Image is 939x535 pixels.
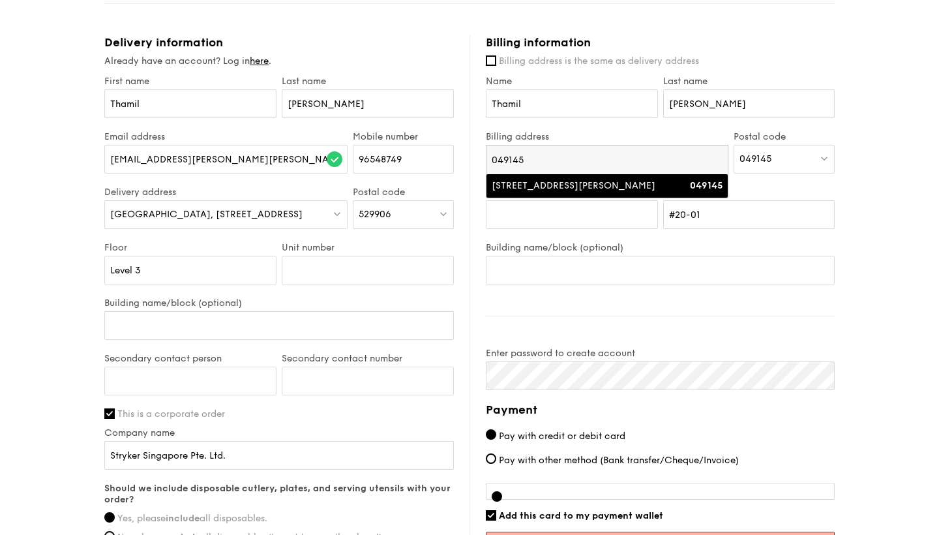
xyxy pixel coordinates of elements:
[104,408,115,419] input: This is a corporate order
[492,179,665,192] div: [STREET_ADDRESS][PERSON_NAME]
[110,209,303,220] span: [GEOGRAPHIC_DATA], [STREET_ADDRESS]
[104,187,348,198] label: Delivery address
[359,209,391,220] span: 529906
[282,76,454,87] label: Last name
[104,242,276,253] label: Floor
[117,513,267,524] span: Yes, please all disposables.
[486,401,835,419] h4: Payment
[353,187,454,198] label: Postal code
[486,348,835,359] label: Enter password to create account
[690,180,723,191] strong: 049145
[166,513,200,524] strong: include
[486,76,658,87] label: Name
[104,512,115,523] input: Yes, pleaseincludeall disposables.
[486,35,591,50] span: Billing information
[327,151,342,167] img: icon-success.f839ccf9.svg
[282,353,454,364] label: Secondary contact number
[486,453,496,464] input: Pay with other method (Bank transfer/Cheque/Invoice)
[663,187,835,198] label: Unit number
[250,55,269,67] a: here
[104,76,276,87] label: First name
[282,242,454,253] label: Unit number
[104,131,348,142] label: Email address
[104,35,223,50] span: Delivery information
[739,153,771,164] span: 049145
[499,431,625,442] span: Pay with credit or debit card
[333,209,342,219] img: icon-dropdown.fa26e9f9.svg
[734,131,835,142] label: Postal code
[486,55,496,66] input: Billing address is the same as delivery address
[663,76,835,87] label: Last name
[486,242,835,253] label: Building name/block (optional)
[820,153,829,163] img: icon-dropdown.fa26e9f9.svg
[499,455,739,466] span: Pay with other method (Bank transfer/Cheque/Invoice)
[104,483,451,505] strong: Should we include disposable cutlery, plates, and serving utensils with your order?
[499,510,663,521] span: Add this card to my payment wallet
[486,429,496,440] input: Pay with credit or debit card
[104,353,276,364] label: Secondary contact person
[499,55,699,67] span: Billing address is the same as delivery address
[104,298,454,309] label: Building name/block (optional)
[439,209,448,219] img: icon-dropdown.fa26e9f9.svg
[486,131,728,142] label: Billing address
[353,131,454,142] label: Mobile number
[104,427,454,438] label: Company name
[117,408,225,420] span: This is a corporate order
[104,55,454,68] div: Already have an account? Log in .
